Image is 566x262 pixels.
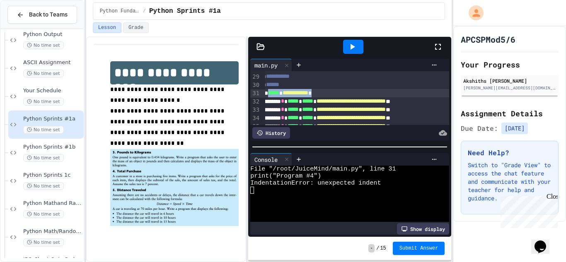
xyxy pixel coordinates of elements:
[468,148,551,158] h3: Need Help?
[460,3,486,22] div: My Account
[23,87,82,94] span: Your Schedule
[250,173,321,180] span: print("Program #4")
[250,73,261,81] div: 29
[23,238,64,246] span: No time set
[23,31,82,38] span: Python Output
[23,228,82,235] span: Python Math/Random Modules 2B:
[23,41,64,49] span: No time set
[250,155,282,164] div: Console
[501,123,528,134] span: [DATE]
[250,81,261,89] div: 30
[461,108,559,119] h2: Assignment Details
[23,98,64,106] span: No time set
[497,193,558,228] iframe: chat widget
[468,161,551,202] p: Switch to "Grade View" to access the chat feature and communicate with your teacher for help and ...
[461,34,515,45] h1: APCSPMod5/6
[7,6,77,24] button: Back to Teams
[393,242,445,255] button: Submit Answer
[23,182,64,190] span: No time set
[250,153,292,166] div: Console
[250,166,396,173] span: File "/root/JuiceMind/main.py", line 31
[3,3,57,53] div: Chat with us now!Close
[250,61,282,70] div: main.py
[23,200,82,207] span: Python Mathand Random Module 2A
[29,10,68,19] span: Back to Teams
[463,77,556,84] div: Akshiths [PERSON_NAME]
[23,144,82,151] span: Python Sprints #1b
[149,6,221,16] span: Python Sprints #1a
[250,59,292,71] div: main.py
[376,245,379,252] span: /
[23,172,82,179] span: Python Sprints 1c
[23,154,64,162] span: No time set
[399,245,438,252] span: Submit Answer
[93,22,121,33] button: Lesson
[250,123,261,131] div: 35
[461,59,559,70] h2: Your Progress
[463,85,556,91] div: [PERSON_NAME][EMAIL_ADDRESS][DOMAIN_NAME]
[250,89,261,98] div: 31
[397,223,449,235] div: Show display
[250,114,261,123] div: 34
[123,22,149,33] button: Grade
[23,70,64,77] span: No time set
[250,180,381,187] span: IndentationError: unexpected indent
[380,245,386,252] span: 15
[100,8,140,14] span: Python Fundamentals
[143,8,146,14] span: /
[368,244,375,252] span: -
[23,59,82,66] span: ASCII Assignment
[252,127,290,139] div: History
[250,106,261,114] div: 33
[23,126,64,134] span: No time set
[23,210,64,218] span: No time set
[23,115,82,123] span: Python Sprints #1a
[250,98,261,106] div: 32
[531,229,558,254] iframe: chat widget
[461,123,498,133] span: Due Date:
